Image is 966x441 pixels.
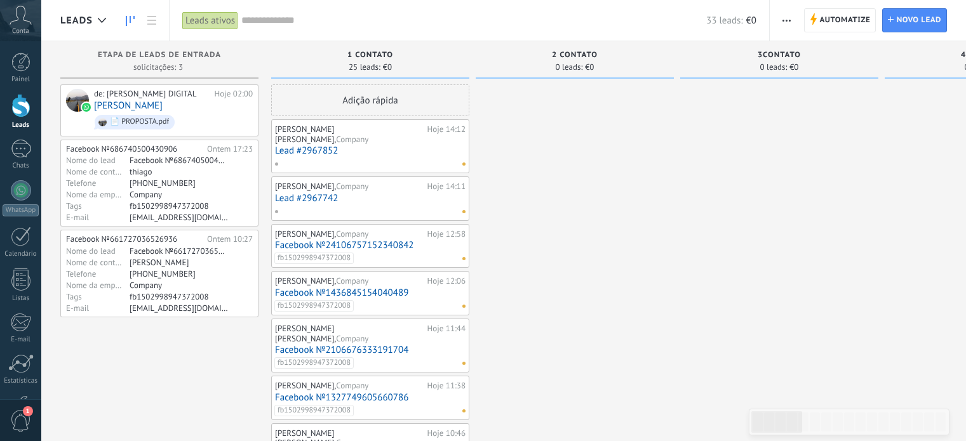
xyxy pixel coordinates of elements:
a: [PERSON_NAME] [94,100,163,111]
div: Gabriel [66,89,89,112]
div: Calendário [3,250,39,258]
span: Novo lead [897,9,941,32]
div: Hoje 14:11 [427,181,466,192]
div: +351915619039 [130,268,228,279]
div: Hoje 11:44 [427,324,466,343]
span: Company [336,380,368,391]
span: €0 [585,63,594,71]
span: Company [336,275,368,286]
span: Nenhuma tarefa atribuída [462,409,466,412]
div: 2 CONTATO [482,51,667,62]
div: Company [130,280,228,290]
span: Nenhuma tarefa atribuída [462,362,466,365]
div: Facebook №661727036526936 [66,234,203,244]
div: +351939109630 [130,178,228,188]
div: Estatísticas [3,377,39,385]
a: Facebook №24106757152340842 [275,240,466,251]
div: Hoje 14:12 [427,124,466,144]
div: E-mail [66,303,130,313]
a: Facebook №2106676333191704 [275,345,466,355]
div: Painel [3,76,39,84]
div: Nome da empresa [66,280,130,290]
span: Nenhuma tarefa atribuída [462,305,466,308]
span: 25 leads: [349,63,380,71]
span: Automatize [819,9,870,32]
span: 33 leads: [706,15,742,27]
span: €0 [746,15,756,27]
div: jesusdeiber1@gmail.com [130,303,228,313]
div: Ontem 17:23 [207,144,253,154]
span: 0 leads: [760,63,788,71]
div: 📄 PROPOSTA.pdf [110,117,169,126]
div: Nome do lead [66,155,130,165]
span: solicitações: 3 [133,63,183,71]
div: [PERSON_NAME] [PERSON_NAME], [275,124,424,144]
span: 1 CONTATO [347,51,393,60]
div: [PERSON_NAME], [275,229,424,239]
a: Novo lead [882,8,947,32]
div: Nome da empresa [66,189,130,199]
span: fb1502998947372008 [274,405,354,416]
div: thiago [130,166,228,176]
div: Etapa de leads de entrada [67,51,252,62]
span: 1 [23,406,33,416]
span: Nenhuma tarefa atribuída [462,210,466,213]
span: 3CONTATO [758,51,801,60]
div: Nome de contato [66,166,130,176]
span: 0 leads: [556,63,583,71]
div: fb1502998947372008 [130,201,228,211]
div: 3CONTATO [687,51,872,62]
span: €0 [383,63,392,71]
div: Hoje 12:58 [427,229,466,239]
span: €0 [789,63,798,71]
div: Vieira Dejesus [130,257,228,267]
div: [PERSON_NAME] [PERSON_NAME], [275,324,424,343]
div: E-mail [3,336,39,344]
div: WhatsApp [3,204,39,216]
a: Lead #2967742 [275,193,466,204]
div: Leads ativos [182,11,238,30]
div: Telefone [66,178,130,188]
div: thiagogao00@gmail.com [130,212,228,222]
span: Company [336,333,368,344]
div: Hoje 12:06 [427,276,466,286]
span: Etapa de leads de entrada [98,51,221,60]
div: E-mail [66,212,130,222]
div: de: [PERSON_NAME] DIGITAL [94,89,210,99]
span: Company [336,181,368,192]
span: Nenhuma tarefa atribuída [462,257,466,260]
span: fb1502998947372008 [274,357,354,369]
div: [PERSON_NAME], [275,381,424,391]
img: waba.svg [82,103,91,112]
span: Leads [60,15,93,27]
a: Automatize [804,8,876,32]
span: fb1502998947372008 [274,300,354,312]
a: Facebook №1327749605660786 [275,392,466,403]
div: Ontem 10:27 [207,234,253,244]
span: fb1502998947372008 [274,253,354,264]
div: Facebook №686740500430906 [66,144,203,154]
a: Facebook №1436845154040489 [275,287,466,298]
div: Nome do lead [66,246,130,256]
div: Hoje 02:00 [215,89,253,99]
span: Company [336,134,368,145]
div: [PERSON_NAME], [275,276,424,286]
span: Conta [12,27,29,36]
div: Leads [3,121,39,129]
div: 1 CONTATO [278,51,463,62]
a: Lead #2967852 [275,145,466,156]
span: Company [336,228,368,239]
div: Nome de contato [66,257,130,267]
span: 2 CONTATO [552,51,598,60]
div: fb1502998947372008 [130,291,228,301]
div: Hoje 11:38 [427,381,466,391]
div: Telefone [66,268,130,279]
div: [PERSON_NAME], [275,181,424,192]
div: Adição rápida [271,84,469,116]
div: Facebook №661727036526936 [130,246,228,256]
div: Chats [3,162,39,170]
div: Listas [3,294,39,303]
div: Facebook №686740500430906 [130,155,228,165]
div: Company [130,189,228,199]
span: Nenhuma tarefa atribuída [462,162,466,166]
